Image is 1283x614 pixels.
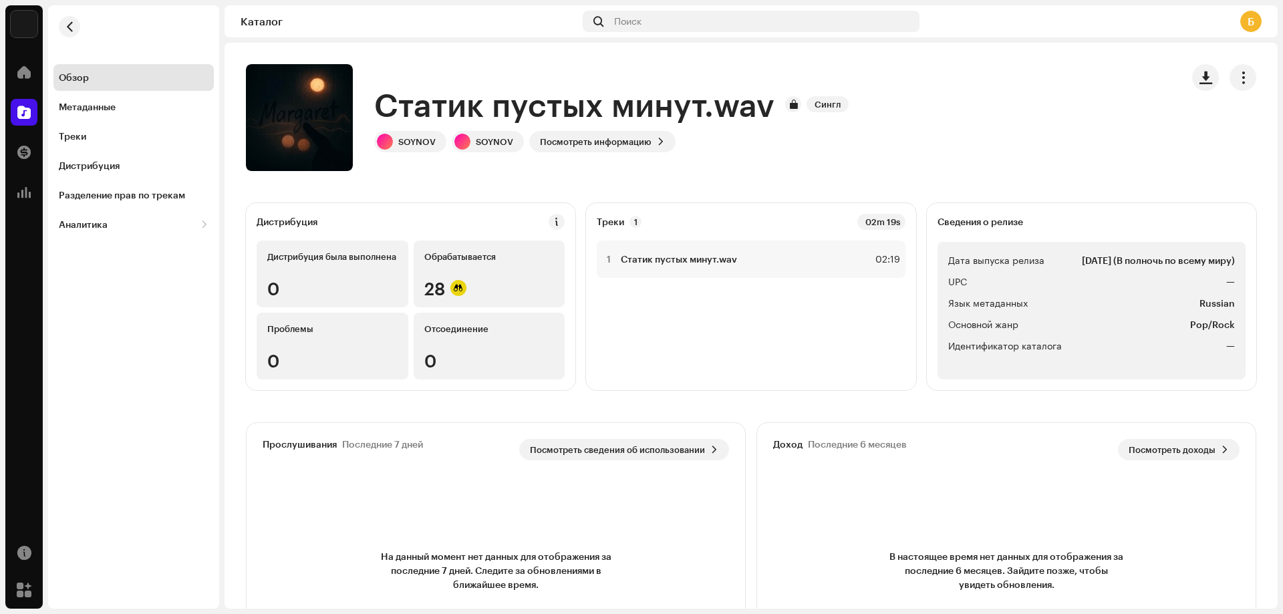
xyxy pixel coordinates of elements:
span: На данный момент нет данных для отображения за последние 7 дней. Следите за обновлениями в ближай... [376,549,616,591]
div: Аналитика [59,219,108,230]
span: Посмотреть информацию [540,128,652,155]
div: SOYNOV [398,136,436,147]
img: 33004b37-325d-4a8b-b51f-c12e9b964943 [11,11,37,37]
div: Последние 6 месяцев [808,439,907,450]
re-m-nav-item: Обзор [53,64,214,91]
button: Посмотреть сведения об использовании [519,439,729,460]
span: Сингл [807,96,849,112]
span: UPC [948,274,967,290]
span: Идентификатор каталога [948,338,1062,354]
re-m-nav-dropdown: Аналитика [53,211,214,238]
div: Треки [59,131,86,142]
div: Метаданные [59,102,116,112]
span: Основной жанр [948,317,1018,333]
span: Язык метаданных [948,295,1028,311]
span: Поиск [614,16,641,27]
div: 02:19 [871,251,900,267]
div: Дистрибуция [59,160,120,171]
re-m-nav-item: Дистрибуция [53,152,214,179]
strong: Треки [597,216,624,227]
div: Дистрибуция [257,216,317,227]
div: Последние 7 дней [342,439,423,450]
strong: — [1226,338,1235,354]
span: Посмотреть сведения об использовании [530,436,705,463]
div: 02m 19s [857,214,905,230]
strong: Russian [1199,295,1235,311]
re-m-nav-item: Треки [53,123,214,150]
re-m-nav-item: Метаданные [53,94,214,120]
div: Разделение прав по трекам [59,190,185,200]
strong: — [1226,274,1235,290]
div: Проблемы [267,323,398,334]
strong: [DATE] (В полночь по всему миру) [1082,253,1235,269]
div: Обзор [59,72,89,83]
div: Каталог [241,16,577,27]
h1: Статик пустых минут.wav [374,83,774,126]
button: Посмотреть доходы [1118,439,1240,460]
div: Обрабатывается [424,251,555,262]
div: Отсоединение [424,323,555,334]
re-m-nav-item: Разделение прав по трекам [53,182,214,208]
span: Посмотреть доходы [1129,436,1216,463]
p-badge: 1 [629,216,641,228]
div: Прослушивания [263,439,337,450]
div: Доход [773,439,803,450]
button: Посмотреть информацию [529,131,676,152]
div: Б [1240,11,1262,32]
div: Дистрибуция была выполнена [267,251,398,262]
span: Дата выпуска релиза [948,253,1044,269]
strong: Pop/Rock [1190,317,1235,333]
strong: Сведения о релизе [938,216,1023,227]
div: SOYNOV [476,136,513,147]
strong: Статик пустых минут.wav [621,254,737,265]
span: В настоящее время нет данных для отображения за последние 6 месяцев. Зайдите позже, чтобы увидеть... [886,549,1127,591]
